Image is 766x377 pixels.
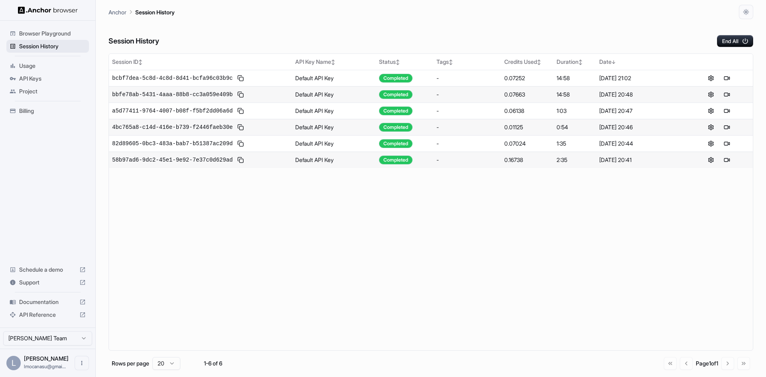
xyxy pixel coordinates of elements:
[436,140,498,148] div: -
[696,359,718,367] div: Page 1 of 1
[436,107,498,115] div: -
[599,140,682,148] div: [DATE] 20:44
[6,72,89,85] div: API Keys
[292,135,376,152] td: Default API Key
[112,107,233,115] span: a5d77411-9764-4007-b08f-f5bf2dd06a6d
[599,91,682,99] div: [DATE] 20:48
[19,298,76,306] span: Documentation
[112,140,233,148] span: 82d89605-0bc3-483a-bab7-b51387ac209d
[112,156,233,164] span: 58b97ad6-9dc2-45e1-9e92-7e37c0d629ad
[19,311,76,319] span: API Reference
[379,74,413,83] div: Completed
[557,74,592,82] div: 14:58
[193,359,233,367] div: 1-6 of 6
[436,74,498,82] div: -
[504,156,550,164] div: 0.16738
[292,119,376,135] td: Default API Key
[6,85,89,98] div: Project
[599,74,682,82] div: [DATE] 21:02
[24,355,69,362] span: Lucian Mocanasu
[504,91,550,99] div: 0.07663
[112,123,233,131] span: 4bc765a8-c14d-416e-b739-f2446faeb30e
[19,30,86,38] span: Browser Playground
[557,140,592,148] div: 1:35
[19,42,86,50] span: Session History
[436,156,498,164] div: -
[6,308,89,321] div: API Reference
[24,363,66,369] span: lmocanasu@gmail.com
[504,74,550,82] div: 0.07252
[331,59,335,65] span: ↕
[379,123,413,132] div: Completed
[135,8,175,16] p: Session History
[6,27,89,40] div: Browser Playground
[292,152,376,168] td: Default API Key
[109,8,126,16] p: Anchor
[504,107,550,115] div: 0.06138
[396,59,400,65] span: ↕
[599,107,682,115] div: [DATE] 20:47
[379,58,430,66] div: Status
[112,359,149,367] p: Rows per page
[112,58,289,66] div: Session ID
[112,74,233,82] span: bcbf7dea-5c8d-4c8d-8d41-bcfa96c03b9c
[19,107,86,115] span: Billing
[717,35,753,47] button: End All
[599,123,682,131] div: [DATE] 20:46
[292,86,376,103] td: Default API Key
[504,58,550,66] div: Credits Used
[6,105,89,117] div: Billing
[578,59,582,65] span: ↕
[599,156,682,164] div: [DATE] 20:41
[19,278,76,286] span: Support
[19,87,86,95] span: Project
[75,356,89,370] button: Open menu
[449,59,453,65] span: ↕
[19,62,86,70] span: Usage
[436,123,498,131] div: -
[537,59,541,65] span: ↕
[557,123,592,131] div: 0:54
[379,90,413,99] div: Completed
[6,276,89,289] div: Support
[599,58,682,66] div: Date
[292,70,376,86] td: Default API Key
[379,139,413,148] div: Completed
[379,156,413,164] div: Completed
[379,107,413,115] div: Completed
[436,58,498,66] div: Tags
[19,266,76,274] span: Schedule a demo
[504,140,550,148] div: 0.07024
[19,75,86,83] span: API Keys
[436,91,498,99] div: -
[138,59,142,65] span: ↕
[612,59,616,65] span: ↓
[557,91,592,99] div: 14:58
[112,91,233,99] span: bbfe78ab-5431-4aaa-88b8-cc3a059e409b
[6,59,89,72] div: Usage
[295,58,373,66] div: API Key Name
[557,107,592,115] div: 1:03
[292,103,376,119] td: Default API Key
[18,6,78,14] img: Anchor Logo
[6,263,89,276] div: Schedule a demo
[109,8,175,16] nav: breadcrumb
[109,36,159,47] h6: Session History
[6,40,89,53] div: Session History
[6,296,89,308] div: Documentation
[504,123,550,131] div: 0.01125
[6,356,21,370] div: L
[557,156,592,164] div: 2:35
[557,58,592,66] div: Duration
